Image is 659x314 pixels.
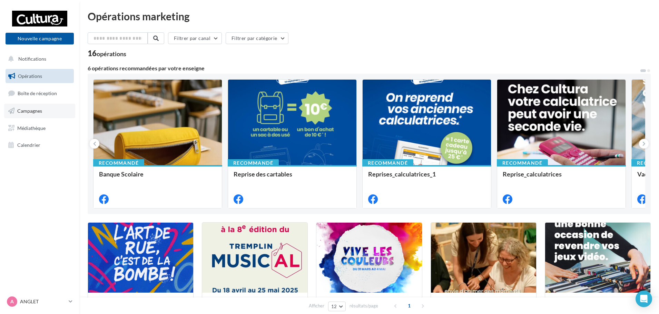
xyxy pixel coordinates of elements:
span: Opérations [18,73,42,79]
div: 6 opérations recommandées par votre enseigne [88,65,640,71]
span: Calendrier [17,142,40,148]
span: 12 [331,304,337,309]
div: Reprise des cartables [234,171,351,184]
div: Reprise_calculatrices [503,171,620,184]
div: Reprises_calculatrices_1 [368,171,485,184]
a: Campagnes [4,104,75,118]
a: Médiathèque [4,121,75,135]
button: Filtrer par catégorie [226,32,288,44]
a: Calendrier [4,138,75,152]
div: opérations [97,51,126,57]
span: 1 [404,300,415,311]
span: Boîte de réception [18,90,57,96]
button: Nouvelle campagne [6,33,74,44]
a: A ANGLET [6,295,74,308]
div: Recommandé [228,159,279,167]
div: Opérations marketing [88,11,651,21]
button: 12 [328,302,346,311]
div: Recommandé [497,159,548,167]
span: résultats/page [350,303,378,309]
span: Campagnes [17,108,42,114]
button: Filtrer par canal [168,32,222,44]
div: 16 [88,50,126,57]
span: Afficher [309,303,324,309]
span: Notifications [18,56,46,62]
a: Boîte de réception [4,86,75,101]
span: Médiathèque [17,125,46,131]
a: Opérations [4,69,75,83]
div: Recommandé [93,159,144,167]
div: Banque Scolaire [99,171,216,184]
div: Open Intercom Messenger [636,291,652,307]
button: Notifications [4,52,72,66]
div: Recommandé [362,159,413,167]
span: A [10,298,14,305]
p: ANGLET [20,298,66,305]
